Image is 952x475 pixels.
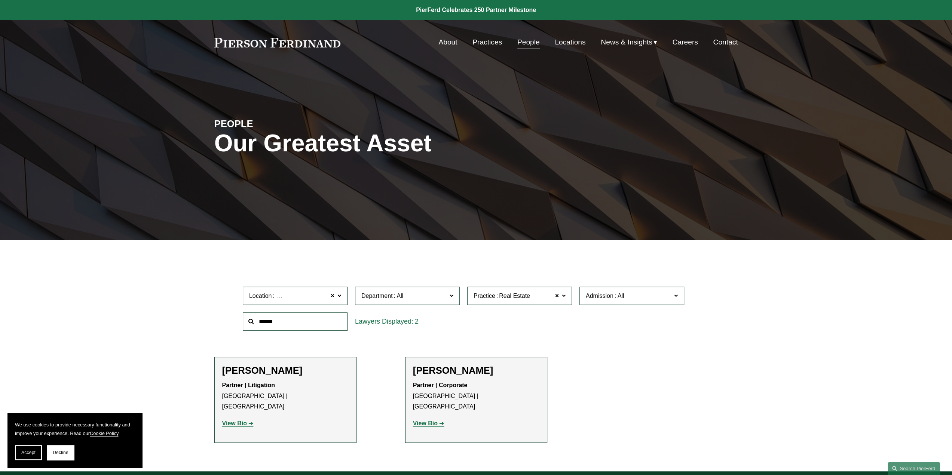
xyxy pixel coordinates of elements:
[15,420,135,438] p: We use cookies to provide necessary functionality and improve your experience. Read our .
[53,450,68,455] span: Decline
[15,445,42,460] button: Accept
[517,35,540,49] a: People
[601,35,657,49] a: folder dropdown
[601,36,652,49] span: News & Insights
[713,35,738,49] a: Contact
[413,365,539,376] h2: [PERSON_NAME]
[586,293,613,299] span: Admission
[413,420,438,426] strong: View Bio
[413,420,444,426] a: View Bio
[222,382,275,388] strong: Partner | Litigation
[47,445,74,460] button: Decline
[413,380,539,412] p: [GEOGRAPHIC_DATA] | [GEOGRAPHIC_DATA]
[415,318,419,325] span: 2
[214,118,345,130] h4: PEOPLE
[222,380,349,412] p: [GEOGRAPHIC_DATA] | [GEOGRAPHIC_DATA]
[214,130,563,157] h1: Our Greatest Asset
[472,35,502,49] a: Practices
[222,420,247,426] strong: View Bio
[555,35,585,49] a: Locations
[474,293,495,299] span: Practice
[499,291,530,301] span: Real Estate
[672,35,698,49] a: Careers
[21,450,36,455] span: Accept
[222,365,349,376] h2: [PERSON_NAME]
[222,420,254,426] a: View Bio
[249,293,272,299] span: Location
[361,293,393,299] span: Department
[413,382,468,388] strong: Partner | Corporate
[276,291,338,301] span: [GEOGRAPHIC_DATA]
[7,413,142,468] section: Cookie banner
[888,462,940,475] a: Search this site
[438,35,457,49] a: About
[90,431,119,436] a: Cookie Policy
